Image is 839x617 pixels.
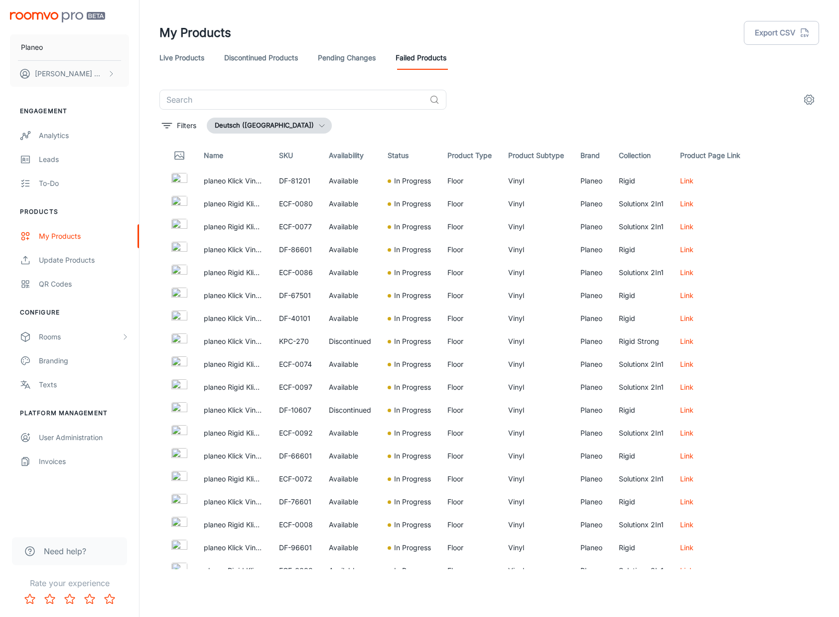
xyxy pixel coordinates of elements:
[680,429,694,437] a: Link
[271,284,321,307] td: DF-67501
[177,120,196,131] p: Filters
[439,330,500,353] td: Floor
[159,90,425,110] input: Search
[44,545,86,557] span: Need help?
[321,142,380,169] th: Availability
[500,467,572,490] td: Vinyl
[271,445,321,467] td: DF-66601
[611,169,672,192] td: Rigid
[271,376,321,399] td: ECF-0097
[394,336,431,347] p: In Progress
[500,307,572,330] td: Vinyl
[572,261,611,284] td: Planeo
[611,536,672,559] td: Rigid
[271,559,321,582] td: ECF-0088
[204,473,263,484] p: planeo Rigid Klick Vinyl - SolutionX 2in1 Eiche Classic | Trittschalldämmung integr. (ECF-0072)
[680,383,694,391] a: Link
[318,46,376,70] a: Pending Changes
[572,307,611,330] td: Planeo
[500,215,572,238] td: Vinyl
[204,565,263,576] p: planeo Rigid Klick Vinyl - SolutionX 2in1 Eiche Grau | Trittschalldämmung integr. (ECF-0088)
[439,399,500,422] td: Floor
[394,221,431,232] p: In Progress
[321,238,380,261] td: Available
[204,382,263,393] p: planeo Rigid Klick Vinyl - SolutionX 2in1 Eiche Creme | Trittschalldämmung integr. (ECF-0097)
[321,376,380,399] td: Available
[572,169,611,192] td: Planeo
[572,330,611,353] td: Planeo
[680,360,694,368] a: Link
[321,559,380,582] td: Available
[439,559,500,582] td: Floor
[672,142,753,169] th: Product Page Link
[271,353,321,376] td: ECF-0074
[321,192,380,215] td: Available
[39,255,129,266] div: Update Products
[204,451,263,462] p: planeo Klick Vinyl - Rigid Eiche [GEOGRAPHIC_DATA] ([GEOGRAPHIC_DATA]-66601)
[394,565,431,576] p: In Progress
[572,445,611,467] td: Planeo
[39,178,129,189] div: To-do
[680,406,694,414] a: Link
[321,284,380,307] td: Available
[500,445,572,467] td: Vinyl
[439,261,500,284] td: Floor
[439,192,500,215] td: Floor
[572,490,611,513] td: Planeo
[204,267,263,278] p: planeo Rigid Klick Vinyl - SolutionX 2in1 Eiche Naturbraun | Trittschalldämmung integr. (ECF-0086)
[204,405,263,416] p: planeo Klick Vinyl - Rigid Eiche [GEOGRAPHIC_DATA] (DF-10607)
[271,467,321,490] td: ECF-0072
[39,456,129,467] div: Invoices
[680,314,694,322] a: Link
[611,142,672,169] th: Collection
[680,222,694,231] a: Link
[39,279,129,290] div: QR Codes
[500,399,572,422] td: Vinyl
[159,24,231,42] h1: My Products
[321,169,380,192] td: Available
[10,61,129,87] button: [PERSON_NAME] Neufeld
[271,536,321,559] td: DF-96601
[321,353,380,376] td: Available
[321,261,380,284] td: Available
[321,399,380,422] td: Discontinued
[204,542,263,553] p: planeo Klick Vinyl - Rigid Betondunkel Ash (DF-96601)
[35,68,105,79] p: [PERSON_NAME] Neufeld
[500,169,572,192] td: Vinyl
[572,142,611,169] th: Brand
[8,577,131,589] p: Rate your experience
[394,267,431,278] p: In Progress
[39,130,129,141] div: Analytics
[196,142,271,169] th: Name
[572,536,611,559] td: Planeo
[439,353,500,376] td: Floor
[611,238,672,261] td: Rigid
[394,428,431,439] p: In Progress
[572,422,611,445] td: Planeo
[394,382,431,393] p: In Progress
[572,353,611,376] td: Planeo
[204,336,263,347] p: planeo Klick Vinyl - Rigid Strong Genf | Trittschalldämmung integr. (KPC-270)
[611,192,672,215] td: Solutionx 2In1
[321,513,380,536] td: Available
[394,198,431,209] p: In Progress
[680,566,694,575] a: Link
[500,284,572,307] td: Vinyl
[572,399,611,422] td: Planeo
[572,513,611,536] td: Planeo
[500,376,572,399] td: Vinyl
[680,520,694,529] a: Link
[394,359,431,370] p: In Progress
[204,313,263,324] p: planeo Klick Vinyl - Rigid Betongrau Loft (DF-40101)
[439,215,500,238] td: Floor
[611,284,672,307] td: Rigid
[394,313,431,324] p: In Progress
[271,513,321,536] td: ECF-0008
[439,467,500,490] td: Floor
[224,46,298,70] a: Discontinued Products
[611,513,672,536] td: Solutionx 2In1
[39,231,129,242] div: My Products
[500,353,572,376] td: Vinyl
[271,330,321,353] td: KPC-270
[204,290,263,301] p: planeo Klick Vinyl - Rigid Eiche Naturbraun | Synchronprägung (DF-67501)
